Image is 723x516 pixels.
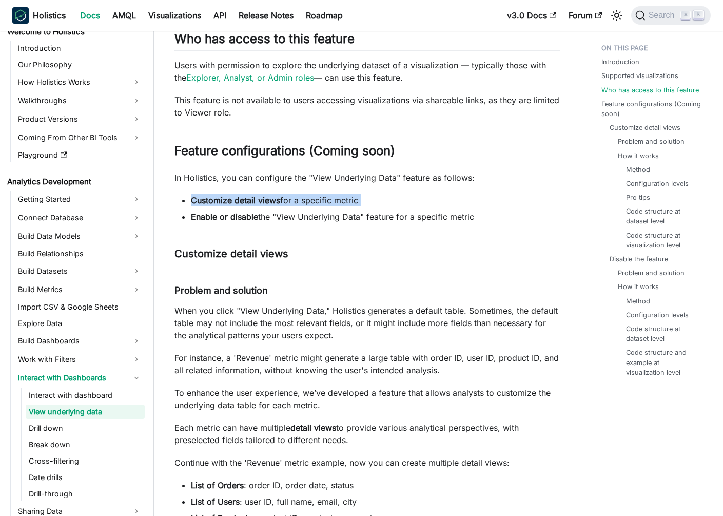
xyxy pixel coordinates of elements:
a: Configuration levels [626,310,689,320]
a: View underlying data [26,405,145,419]
a: Drill-through [26,487,145,501]
a: Welcome to Holistics [4,25,145,39]
p: To enhance the user experience, we’ve developed a feature that allows analysts to customize the u... [174,387,560,411]
a: How it works [618,282,659,292]
a: Build Metrics [15,281,145,298]
h3: Customize detail views [174,247,560,260]
a: Code structure at visualization level [626,231,694,250]
a: Break down [26,437,145,452]
a: Method [626,165,650,175]
a: Who has access to this feature [601,85,699,95]
h2: Feature configurations (Coming soon) [174,143,560,163]
a: Drill down [26,421,145,435]
span: Search [646,11,681,20]
img: Holistics [12,7,29,24]
p: This feature is not available to users accessing visualizations via shareable links, as they are ... [174,94,560,119]
li: the "View Underlying Data" feature for a specific metric [191,211,560,223]
a: Forum [562,7,608,24]
a: Disable the feature [610,254,668,264]
a: Supported visualizations [601,71,678,81]
a: Analytics Development [4,175,145,189]
a: v3.0 Docs [501,7,562,24]
a: Import CSV & Google Sheets [15,300,145,314]
strong: Enable or disable [191,212,258,222]
a: Build Datasets [15,263,145,279]
a: Explore Data [15,316,145,331]
a: Our Philosophy [15,58,145,72]
p: When you click "View Underlying Data," Holistics generates a default table. Sometimes, the defaul... [174,304,560,341]
a: Getting Started [15,191,145,207]
a: Feature configurations (Coming soon) [601,99,707,119]
a: API [207,7,232,24]
a: Interact with Dashboards [15,370,145,386]
h4: Problem and solution [174,285,560,297]
a: Product Versions [15,111,145,127]
strong: List of Users [191,496,240,507]
a: Interact with dashboard [26,388,145,403]
strong: List of Orders [191,480,244,490]
a: Release Notes [232,7,300,24]
li: : order ID, order date, status [191,479,560,491]
a: Code structure at dataset level [626,324,694,343]
a: Visualizations [142,7,207,24]
a: Code structure and example at visualization level [626,348,694,377]
a: Explorer, Analyst, or Admin roles [186,72,314,83]
a: How Holistics Works [15,74,145,90]
a: Playground [15,148,145,162]
p: Continue with the 'Revenue' metric example, now you can create multiple detail views: [174,456,560,469]
a: Problem and solution [618,137,685,146]
li: : user ID, full name, email, city [191,495,560,508]
a: AMQL [106,7,142,24]
b: Holistics [33,9,66,22]
a: Code structure at dataset level [626,206,694,226]
kbd: ⌘ [680,11,691,20]
a: Customize detail views [610,123,680,132]
button: Search (Command+K) [631,6,711,25]
a: Introduction [15,41,145,55]
a: Docs [74,7,106,24]
a: Walkthroughs [15,92,145,109]
a: Build Relationships [15,246,145,261]
a: HolisticsHolistics [12,7,66,24]
kbd: K [693,10,704,20]
a: How it works [618,151,659,161]
a: Coming From Other BI Tools [15,129,145,146]
a: Pro tips [626,193,650,202]
a: Configuration levels [626,179,689,188]
p: Users with permission to explore the underlying dataset of a visualization — typically those with... [174,59,560,84]
a: Method [626,296,650,306]
p: For instance, a 'Revenue' metric might generate a large table with order ID, user ID, product ID,... [174,352,560,376]
a: Introduction [601,57,639,67]
button: Switch between dark and light mode (currently light mode) [609,7,625,24]
a: Build Data Models [15,228,145,244]
h2: Who has access to this feature [174,31,560,51]
a: Problem and solution [618,268,685,278]
a: Roadmap [300,7,349,24]
li: for a specific metric [191,194,560,206]
a: Build Dashboards [15,333,145,349]
strong: Customize detail views [191,195,280,205]
a: Connect Database [15,209,145,226]
a: Date drills [26,470,145,485]
strong: detail views [290,423,336,433]
p: Each metric can have multiple to provide various analytical perspectives, with preselected fields... [174,422,560,446]
p: In Holistics, you can configure the "View Underlying Data" feature as follows: [174,171,560,184]
a: Cross-filtering [26,454,145,468]
a: Work with Filters [15,351,145,368]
